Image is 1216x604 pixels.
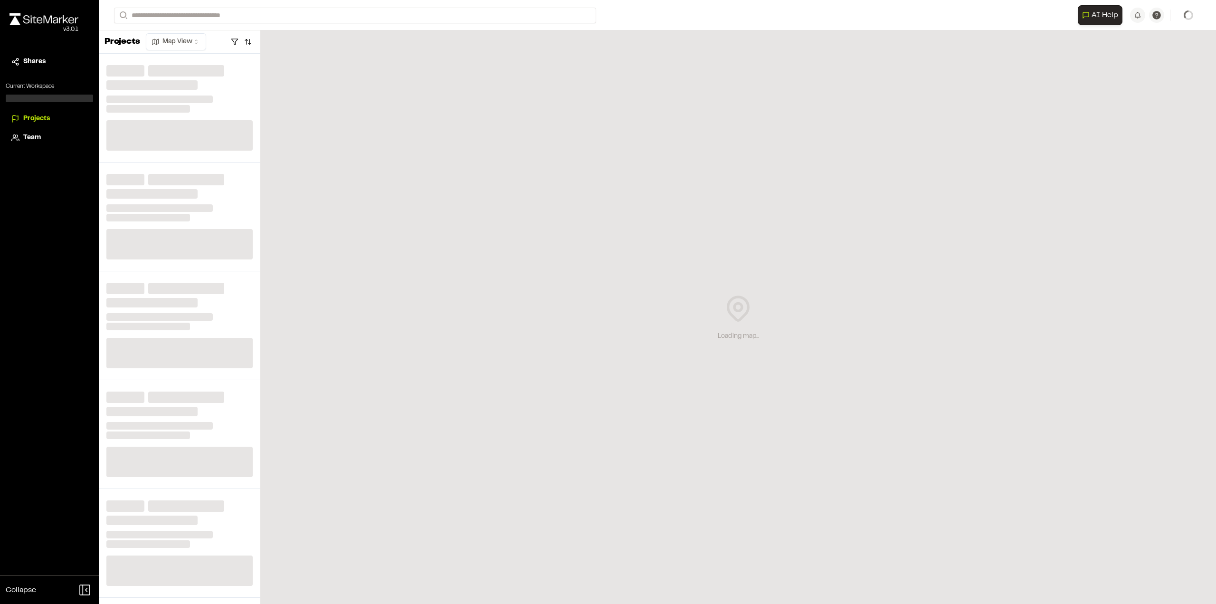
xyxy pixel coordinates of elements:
div: Oh geez...please don't... [9,25,78,34]
a: Team [11,133,87,143]
div: Loading map... [718,331,759,342]
button: Search [114,8,131,23]
a: Shares [11,57,87,67]
span: Team [23,133,41,143]
div: Open AI Assistant [1078,5,1126,25]
button: Open AI Assistant [1078,5,1122,25]
p: Current Workspace [6,82,93,91]
span: Collapse [6,585,36,596]
span: Projects [23,114,50,124]
p: Projects [104,36,140,48]
span: AI Help [1092,10,1118,21]
img: rebrand.png [9,13,78,25]
span: Shares [23,57,46,67]
a: Projects [11,114,87,124]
